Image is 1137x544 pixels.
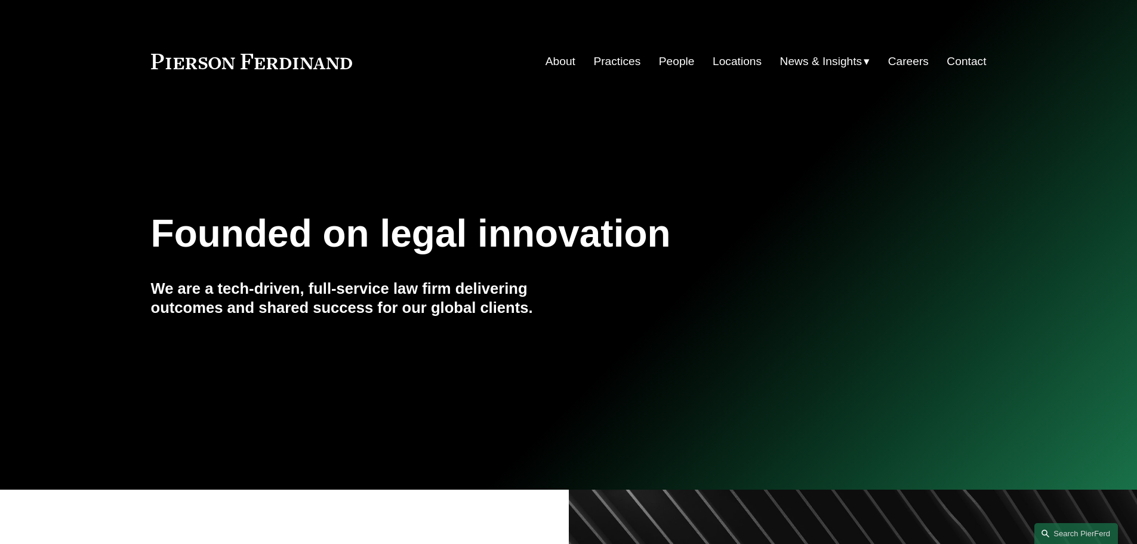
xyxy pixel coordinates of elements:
[947,50,986,73] a: Contact
[780,50,870,73] a: folder dropdown
[659,50,695,73] a: People
[151,279,569,318] h4: We are a tech-driven, full-service law firm delivering outcomes and shared success for our global...
[546,50,575,73] a: About
[151,212,848,256] h1: Founded on legal innovation
[593,50,640,73] a: Practices
[888,50,929,73] a: Careers
[780,51,862,72] span: News & Insights
[713,50,762,73] a: Locations
[1034,523,1118,544] a: Search this site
